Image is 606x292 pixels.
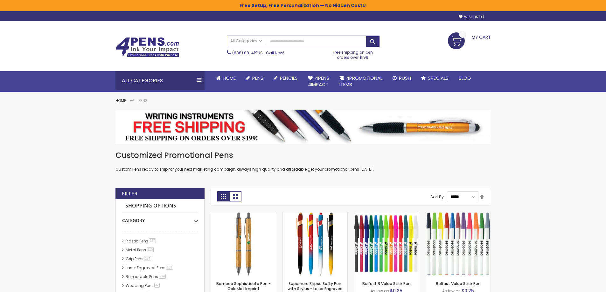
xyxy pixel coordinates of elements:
a: 4PROMOTIONALITEMS [334,71,387,92]
span: Pencils [280,75,298,81]
a: Belfast Value Stick Pen [426,212,491,217]
a: Laser Engraved Pens103 [124,265,176,270]
a: Belfast Value Stick Pen [436,281,481,286]
span: 234 [159,274,166,279]
span: 4PROMOTIONAL ITEMS [339,75,382,88]
h1: Customized Promotional Pens [115,150,491,160]
span: Home [223,75,236,81]
strong: Filter [122,190,137,197]
a: Metal Pens210 [124,247,156,253]
a: Wishlist [459,15,484,19]
a: Belfast B Value Stick Pen [354,212,419,217]
a: Rush [387,71,416,85]
a: Wedding Pens37 [124,283,162,288]
a: Pencils [268,71,303,85]
a: (888) 88-4PENS [232,50,263,56]
div: Free shipping on pen orders over $199 [326,47,380,60]
a: Blog [454,71,476,85]
span: 37 [154,283,160,288]
span: 287 [149,238,156,243]
span: 103 [166,265,173,270]
strong: Grid [217,191,229,201]
a: Pens [241,71,268,85]
div: Category [122,213,198,224]
div: All Categories [115,71,205,90]
a: 4Pens4impact [303,71,334,92]
a: Grip Pens184 [124,256,154,261]
a: Belfast B Value Stick Pen [362,281,411,286]
a: Home [115,98,126,103]
div: Custom Pens ready to ship for your next marketing campaign, always high quality and affordable ge... [115,150,491,172]
img: Belfast B Value Stick Pen [354,212,419,276]
span: Pens [252,75,263,81]
span: All Categories [230,38,262,44]
strong: Shopping Options [122,199,198,213]
span: Blog [459,75,471,81]
img: Superhero Ellipse Softy Pen with Stylus - Laser Engraved [283,212,347,276]
strong: Pens [139,98,148,103]
a: Home [211,71,241,85]
span: Rush [399,75,411,81]
img: 4Pens Custom Pens and Promotional Products [115,37,179,58]
span: 184 [144,256,151,261]
a: Specials [416,71,454,85]
span: 4Pens 4impact [308,75,329,88]
a: Retractable Pens234 [124,274,168,279]
span: - Call Now! [232,50,284,56]
span: 210 [147,247,154,252]
a: Superhero Ellipse Softy Pen with Stylus - Laser Engraved [283,212,347,217]
img: Pens [115,110,491,144]
img: Bamboo Sophisticate Pen - ColorJet Imprint [211,212,276,276]
img: Belfast Value Stick Pen [426,212,491,276]
a: Bamboo Sophisticate Pen - ColorJet Imprint [211,212,276,217]
label: Sort By [430,194,444,199]
a: All Categories [227,36,265,46]
a: Plastic Pens287 [124,238,158,244]
a: Superhero Ellipse Softy Pen with Stylus - Laser Engraved [288,281,343,291]
a: Bamboo Sophisticate Pen - ColorJet Imprint [216,281,271,291]
span: Specials [428,75,449,81]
